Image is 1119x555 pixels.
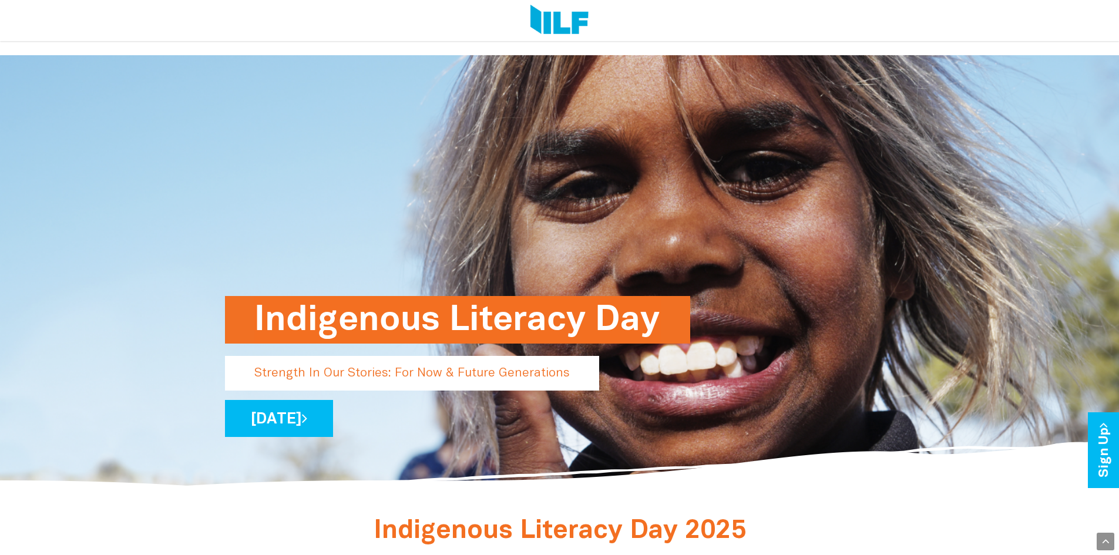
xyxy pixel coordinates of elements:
p: Strength In Our Stories: For Now & Future Generations [225,356,599,391]
span: Indigenous Literacy Day 2025 [374,519,746,543]
img: Logo [530,5,589,36]
h1: Indigenous Literacy Day [254,296,661,344]
a: [DATE] [225,400,333,437]
div: Scroll Back to Top [1097,533,1114,550]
